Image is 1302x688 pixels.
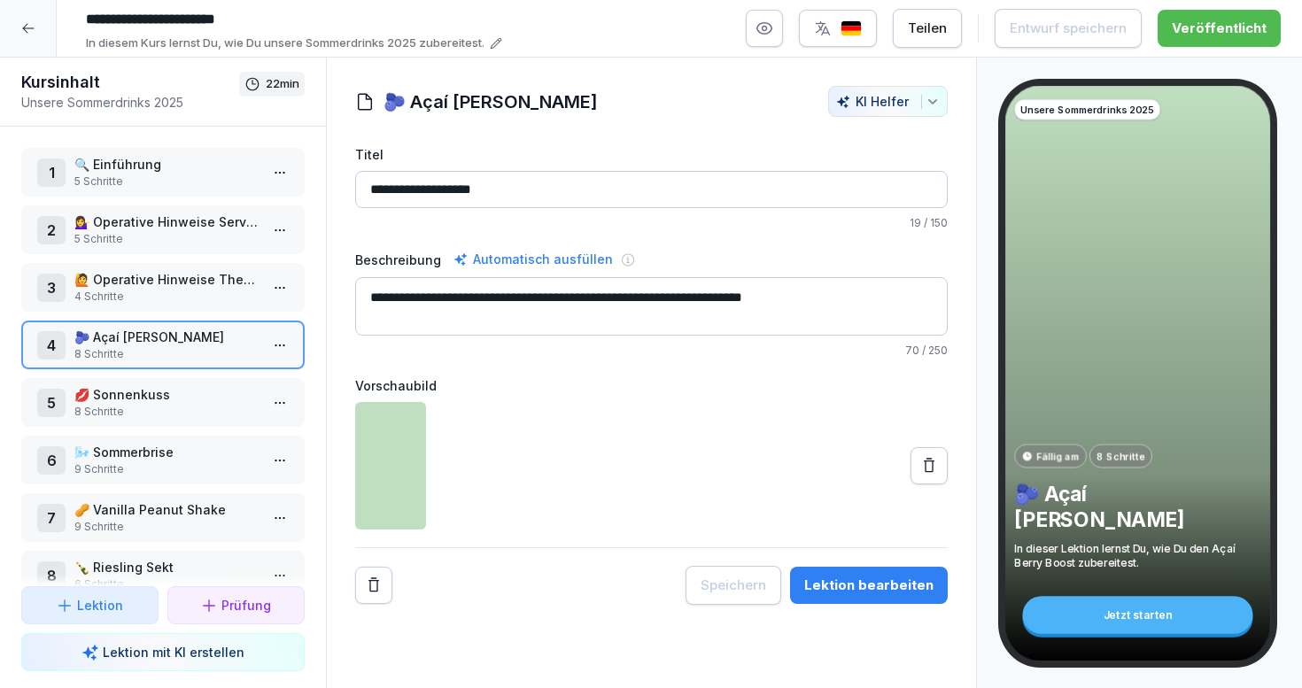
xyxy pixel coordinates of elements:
p: 9 Schritte [74,461,259,477]
p: 🫐 Açaí [PERSON_NAME] [74,328,259,346]
p: 8 Schritte [74,404,259,420]
div: 1 [37,158,66,187]
p: Lektion mit KI erstellen [103,643,244,661]
p: 💋 Sonnenkuss [74,385,259,404]
span: 70 [905,344,919,357]
p: / 150 [355,215,948,231]
div: 2💁‍♀️ Operative Hinweise Service5 Schritte [21,205,305,254]
span: 19 [910,216,921,229]
div: 4 [37,331,66,359]
button: Speichern [686,566,781,605]
button: Lektion bearbeiten [790,567,948,604]
button: Veröffentlicht [1158,10,1281,47]
p: 🥜 Vanilla Peanut Shake [74,500,259,519]
div: 5 [37,389,66,417]
div: 1🔍 Einführung5 Schritte [21,148,305,197]
div: Automatisch ausfüllen [450,249,616,270]
div: 5💋 Sonnenkuss8 Schritte [21,378,305,427]
label: Titel [355,145,948,164]
div: KI Helfer [836,94,940,109]
p: In diesem Kurs lernst Du, wie Du unsere Sommerdrinks 2025 zubereitest. [86,35,484,52]
div: 3🙋 Operative Hinweise Theke4 Schritte [21,263,305,312]
h1: Kursinhalt [21,72,239,93]
div: 8 [37,561,66,590]
div: Teilen [908,19,947,38]
p: Fällig am [1036,449,1079,463]
p: 22 min [266,75,299,93]
div: Entwurf speichern [1010,19,1127,38]
p: 💁‍♀️ Operative Hinweise Service [74,213,259,231]
img: yhu2jw1e07x8dklr29zskzeu.png [355,402,426,530]
div: 4🫐 Açaí [PERSON_NAME]8 Schritte [21,321,305,369]
p: Unsere Sommerdrinks 2025 [1020,103,1154,117]
div: 6 [37,446,66,475]
div: 3 [37,274,66,302]
p: Unsere Sommerdrinks 2025 [21,93,239,112]
p: 5 Schritte [74,174,259,189]
button: Lektion mit KI erstellen [21,633,305,671]
p: / 250 [355,343,948,359]
div: 6🌬️ Sommerbrise9 Schritte [21,436,305,484]
button: Entwurf speichern [995,9,1142,48]
p: Prüfung [221,596,271,615]
p: 🫐 Açaí [PERSON_NAME] [1014,482,1260,533]
div: Speichern [701,576,766,595]
p: 8 Schritte [74,346,259,362]
label: Beschreibung [355,251,441,269]
div: Veröffentlicht [1172,19,1267,38]
button: Prüfung [167,586,305,624]
p: 🔍 Einführung [74,155,259,174]
p: Lektion [77,596,123,615]
button: Remove [355,567,392,604]
img: de.svg [841,20,862,37]
p: 🙋 Operative Hinweise Theke [74,270,259,289]
p: 9 Schritte [74,519,259,535]
div: 7🥜 Vanilla Peanut Shake9 Schritte [21,493,305,542]
p: 5 Schritte [74,231,259,247]
h1: 🫐 Açaí [PERSON_NAME] [384,89,598,115]
p: 🍾 Riesling Sekt [74,558,259,576]
div: Lektion bearbeiten [804,576,934,595]
div: 8🍾 Riesling Sekt6 Schritte [21,551,305,599]
button: Lektion [21,586,159,624]
div: Jetzt starten [1022,596,1252,634]
p: In dieser Lektion lernst Du, wie Du den Açaí Berry Boost zubereitest. [1014,541,1260,571]
button: Teilen [893,9,962,48]
label: Vorschaubild [355,376,948,395]
p: 8 Schritte [1097,449,1144,463]
p: 4 Schritte [74,289,259,305]
div: 7 [37,504,66,532]
div: 2 [37,216,66,244]
button: KI Helfer [828,86,948,117]
p: 🌬️ Sommerbrise [74,443,259,461]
